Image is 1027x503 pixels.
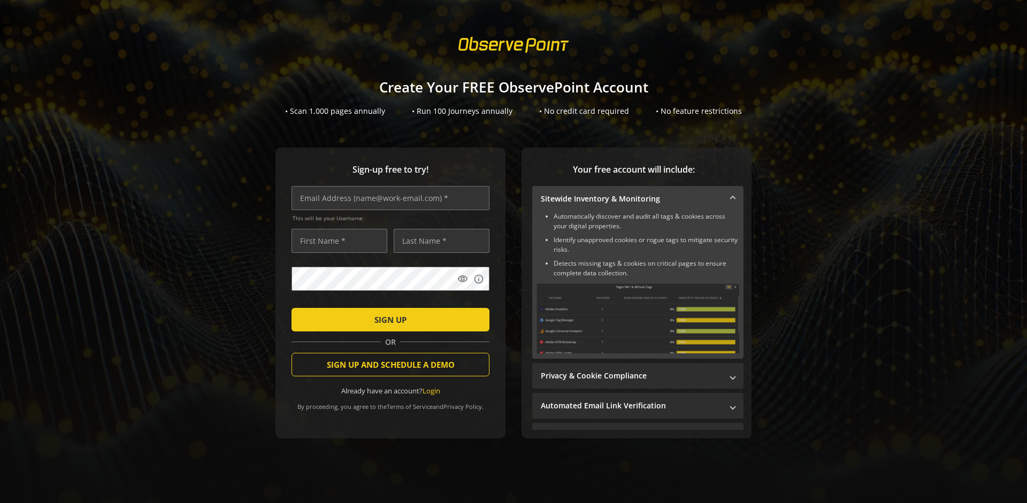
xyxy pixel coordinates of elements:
[537,283,739,353] img: Sitewide Inventory & Monitoring
[532,186,744,212] mat-expansion-panel-header: Sitewide Inventory & Monitoring
[292,186,489,210] input: Email Address (name@work-email.com) *
[381,337,400,347] span: OR
[457,274,468,284] mat-icon: visibility
[656,106,742,117] div: • No feature restrictions
[412,106,512,117] div: • Run 100 Journeys annually
[541,370,722,381] mat-panel-title: Privacy & Cookie Compliance
[532,363,744,389] mat-expansion-panel-header: Privacy & Cookie Compliance
[292,396,489,411] div: By proceeding, you agree to the and .
[541,194,722,204] mat-panel-title: Sitewide Inventory & Monitoring
[554,259,739,278] li: Detects missing tags & cookies on critical pages to ensure complete data collection.
[539,106,629,117] div: • No credit card required
[285,106,385,117] div: • Scan 1,000 pages annually
[292,353,489,376] button: SIGN UP AND SCHEDULE A DEMO
[541,400,722,411] mat-panel-title: Automated Email Link Verification
[532,423,744,448] mat-expansion-panel-header: Performance Monitoring with Web Vitals
[423,386,440,396] a: Login
[554,212,739,231] li: Automatically discover and audit all tags & cookies across your digital properties.
[532,393,744,419] mat-expansion-panel-header: Automated Email Link Verification
[394,229,489,253] input: Last Name *
[292,164,489,176] span: Sign-up free to try!
[327,355,455,374] span: SIGN UP AND SCHEDULE A DEMO
[473,274,484,284] mat-icon: info
[374,310,407,329] span: SIGN UP
[292,386,489,396] div: Already have an account?
[292,229,387,253] input: First Name *
[443,403,482,411] a: Privacy Policy
[554,235,739,254] li: Identify unapproved cookies or rogue tags to mitigate security risks.
[387,403,433,411] a: Terms of Service
[532,164,735,176] span: Your free account will include:
[293,214,489,222] span: This will be your Username
[292,308,489,331] button: SIGN UP
[532,212,744,359] div: Sitewide Inventory & Monitoring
